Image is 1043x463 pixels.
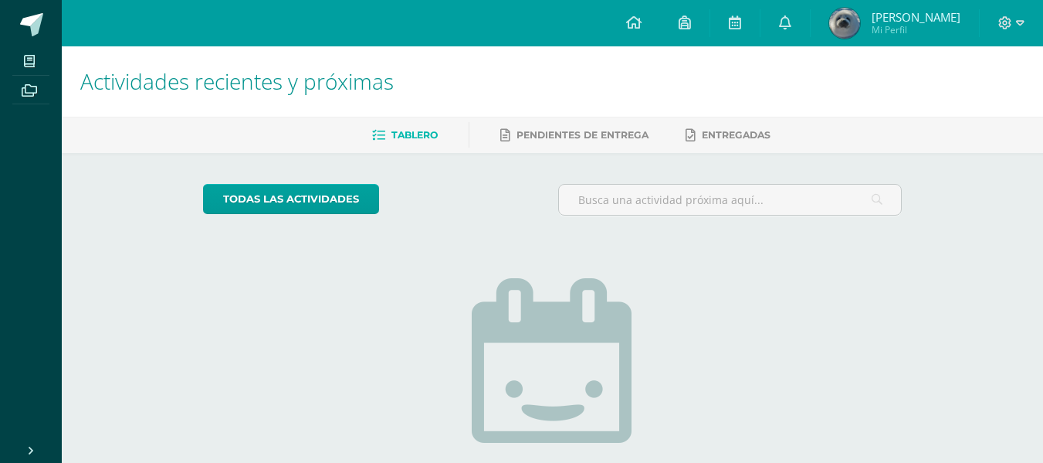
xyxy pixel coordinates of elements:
[872,9,960,25] span: [PERSON_NAME]
[80,66,394,96] span: Actividades recientes y próximas
[686,123,770,148] a: Entregadas
[829,8,860,39] img: 49d4f55371eb484a1c749889aa944046.png
[500,123,648,148] a: Pendientes de entrega
[872,23,960,36] span: Mi Perfil
[391,129,438,141] span: Tablero
[516,129,648,141] span: Pendientes de entrega
[372,123,438,148] a: Tablero
[702,129,770,141] span: Entregadas
[203,184,379,214] a: todas las Actividades
[559,185,901,215] input: Busca una actividad próxima aquí...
